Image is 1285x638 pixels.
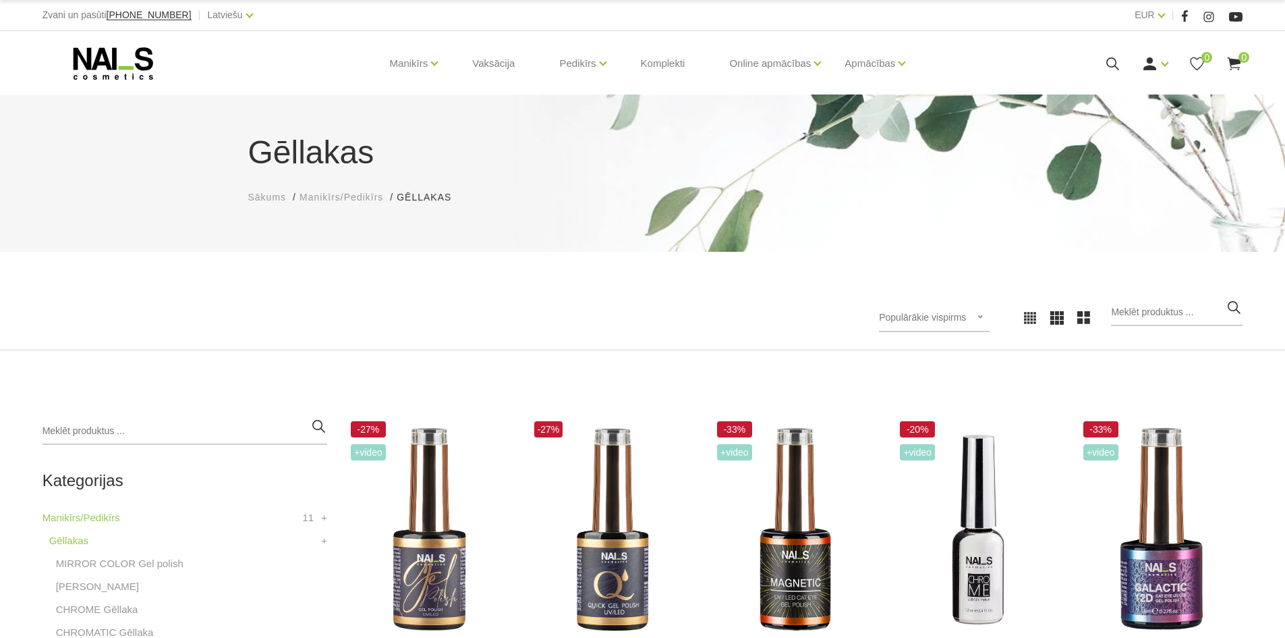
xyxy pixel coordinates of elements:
[1172,7,1174,24] span: |
[879,312,966,323] span: Populārākie vispirms
[390,36,428,90] a: Manikīrs
[208,7,243,23] a: Latviešu
[42,510,120,526] a: Manikīrs/Pedikīrs
[56,579,139,595] a: [PERSON_NAME]
[198,7,201,24] span: |
[49,533,88,549] a: Gēllakas
[321,533,327,549] a: +
[1226,55,1243,72] a: 0
[845,36,895,90] a: Apmācības
[630,31,696,96] a: Komplekti
[397,190,465,205] li: Gēllakas
[351,444,386,460] span: +Video
[302,510,314,526] span: 11
[1083,444,1118,460] span: +Video
[321,510,327,526] a: +
[1201,52,1212,63] span: 0
[56,602,138,618] a: CHROME Gēllaka
[351,421,386,437] span: -27%
[107,10,192,20] a: [PHONE_NUMBER]
[299,192,383,203] span: Manikīrs/Pedikīrs
[729,36,811,90] a: Online apmācības
[42,7,192,24] div: Zvani un pasūti
[1189,55,1205,72] a: 0
[717,421,752,437] span: -33%
[248,190,287,205] a: Sākums
[248,128,1037,177] h1: Gēllakas
[534,421,563,437] span: -27%
[1238,52,1249,63] span: 0
[56,556,183,572] a: MIRROR COLOR Gel polish
[299,190,383,205] a: Manikīrs/Pedikīrs
[1083,421,1118,437] span: -33%
[1135,7,1155,23] a: EUR
[717,444,752,460] span: +Video
[42,418,327,445] input: Meklēt produktus ...
[42,472,327,489] h2: Kategorijas
[900,421,935,437] span: -20%
[248,192,287,203] span: Sākums
[559,36,596,90] a: Pedikīrs
[900,444,935,460] span: +Video
[461,31,525,96] a: Vaksācija
[1111,299,1243,326] input: Meklēt produktus ...
[107,9,192,20] span: [PHONE_NUMBER]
